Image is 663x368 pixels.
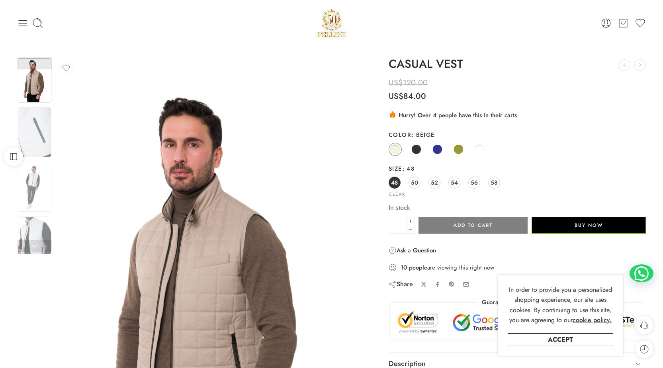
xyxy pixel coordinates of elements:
[421,281,427,287] a: Share on X
[18,58,51,102] img: DSC_3429_Set_010-scaled-1.jpg
[419,217,528,234] button: Add to cart
[18,107,51,157] img: DSC_3429_Set_010-scaled-1.jpg
[600,18,612,29] a: Login / Register
[451,177,458,188] span: 54
[402,164,415,173] span: 48
[491,177,497,188] span: 58
[411,130,435,139] span: Beige
[315,6,349,40] a: Pellini -
[389,263,646,272] div: are viewing this right now
[389,165,646,173] label: Size
[428,177,440,189] a: 52
[532,217,646,234] button: Buy Now
[389,217,407,234] input: Product quantity
[389,77,428,89] bdi: 120.00
[389,91,403,102] span: US$
[471,177,478,188] span: 56
[635,18,646,29] a: Wishlist
[389,192,405,197] a: Clear options
[18,216,51,266] img: DSC_3429_Set_010-scaled-1.jpg
[411,177,418,188] span: 50
[468,177,480,189] a: 56
[401,264,407,272] strong: 10
[18,162,51,212] img: DSC_3429_Set_010-scaled-1.jpg
[391,177,398,188] span: 48
[315,6,349,40] img: Pellini
[448,177,460,189] a: 54
[389,246,436,255] a: Ask a Question
[389,131,646,139] label: Color
[509,285,612,325] span: In order to provide you a personalized shopping experience, our site uses cookies. By continuing ...
[431,177,438,188] span: 52
[409,177,420,189] a: 50
[389,177,401,189] a: 48
[389,280,413,289] div: Share
[573,315,612,325] a: cookie policy.
[389,110,646,120] div: Hurry! Over 4 people have this in their carts
[434,281,440,287] a: Share on Facebook
[389,58,646,71] h1: CASUAL VEST
[389,91,426,102] bdi: 84.00
[463,281,469,288] a: Email to your friends
[508,333,613,346] a: Accept
[478,298,557,307] legend: Guaranteed Safe Checkout
[448,281,455,287] a: Pin on Pinterest
[488,177,500,189] a: 58
[389,77,403,89] span: US$
[618,18,629,29] a: Cart
[389,203,646,213] p: In stock
[396,311,639,334] img: Trust
[409,264,427,272] strong: people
